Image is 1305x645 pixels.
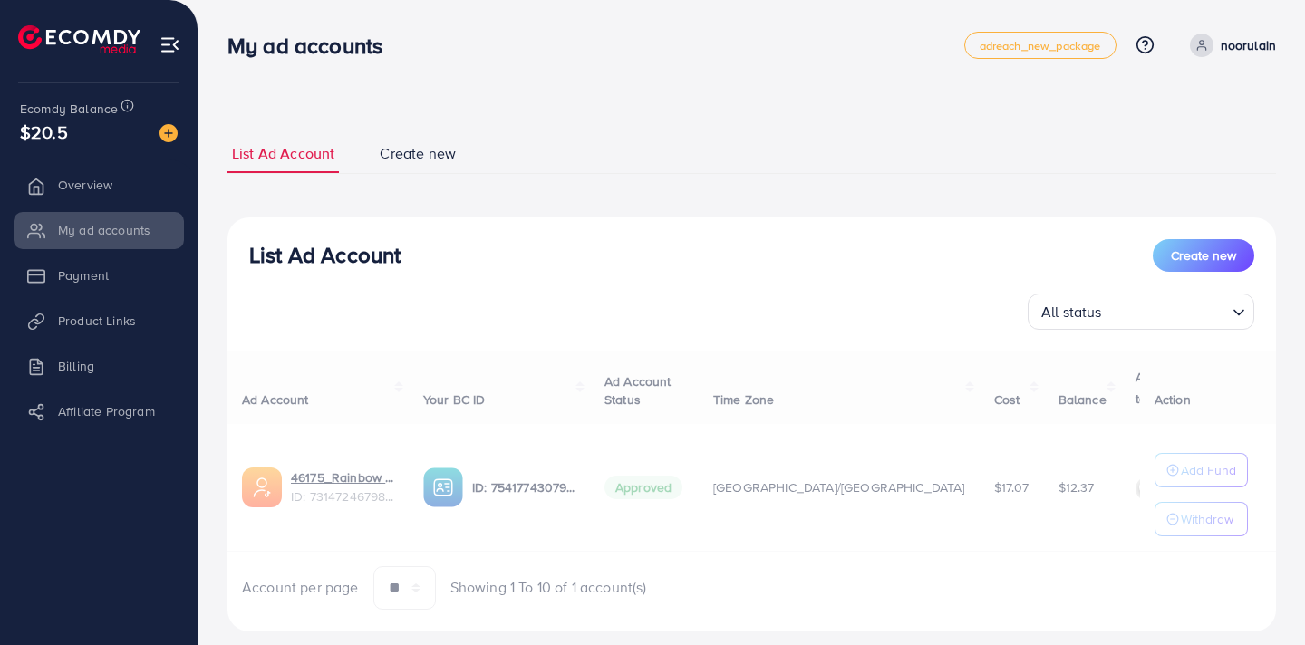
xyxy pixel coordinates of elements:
span: All status [1038,299,1106,325]
a: adreach_new_package [964,32,1116,59]
img: logo [18,25,140,53]
h3: My ad accounts [227,33,397,59]
p: noorulain [1221,34,1276,56]
input: Search for option [1107,295,1225,325]
span: List Ad Account [232,143,334,164]
span: adreach_new_package [980,40,1101,52]
span: Create new [380,143,456,164]
div: Search for option [1028,294,1254,330]
img: menu [159,34,180,55]
span: Ecomdy Balance [20,100,118,118]
button: Create new [1153,239,1254,272]
img: image [159,124,178,142]
a: noorulain [1183,34,1276,57]
span: Create new [1171,246,1236,265]
h3: List Ad Account [249,242,401,268]
span: $20.5 [20,119,68,145]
